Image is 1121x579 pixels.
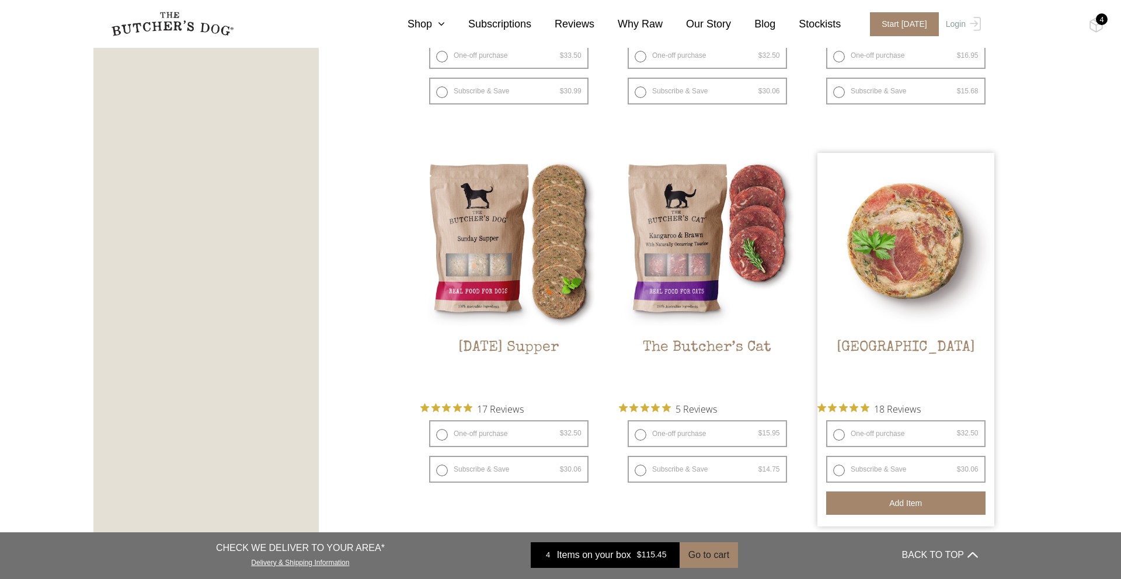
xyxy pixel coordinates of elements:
h2: The Butcher’s Cat [619,339,796,394]
p: CHECK WE DELIVER TO YOUR AREA* [216,541,385,555]
h2: [GEOGRAPHIC_DATA] [817,339,994,394]
bdi: 14.75 [758,465,780,473]
span: $ [560,429,564,437]
span: $ [957,51,961,60]
span: 5 Reviews [676,400,717,417]
a: Reviews [531,16,594,32]
a: Login [943,12,981,36]
bdi: 33.50 [560,51,582,60]
label: One-off purchase [628,42,787,69]
bdi: 32.50 [560,429,582,437]
button: Add item [826,491,986,515]
label: One-off purchase [628,420,787,447]
a: [GEOGRAPHIC_DATA] [817,153,994,394]
a: Delivery & Shipping Information [251,556,349,567]
img: TBD_Cart-Full.png [1089,18,1103,33]
label: One-off purchase [826,420,986,447]
a: Shop [384,16,445,32]
span: Items on your box [557,548,631,562]
div: 4 [539,549,557,561]
bdi: 30.06 [560,465,582,473]
bdi: 32.50 [957,429,979,437]
div: 4 [1096,13,1108,25]
label: Subscribe & Save [429,456,589,483]
span: $ [560,51,564,60]
label: One-off purchase [826,42,986,69]
bdi: 30.06 [957,465,979,473]
bdi: 32.50 [758,51,780,60]
bdi: 15.68 [957,87,979,95]
label: Subscribe & Save [826,456,986,483]
button: BACK TO TOP [902,541,978,569]
bdi: 16.95 [957,51,979,60]
a: The Butcher’s CatThe Butcher’s Cat [619,153,796,394]
span: $ [957,87,961,95]
span: 17 Reviews [477,400,524,417]
a: Blog [731,16,775,32]
span: $ [758,429,763,437]
span: $ [560,465,564,473]
a: 4 Items on your box $115.45 [531,542,680,568]
span: $ [758,465,763,473]
label: Subscribe & Save [826,78,986,104]
bdi: 15.95 [758,429,780,437]
bdi: 30.99 [560,87,582,95]
label: One-off purchase [429,42,589,69]
span: $ [637,550,642,560]
img: Sunday Supper [420,153,597,330]
a: Stockists [775,16,841,32]
a: Sunday Supper[DATE] Supper [420,153,597,394]
h2: [DATE] Supper [420,339,597,394]
span: $ [957,465,961,473]
button: Rated 5 out of 5 stars from 5 reviews. Jump to reviews. [619,400,717,417]
span: 18 Reviews [874,400,921,417]
label: Subscribe & Save [628,78,787,104]
button: Rated 4.9 out of 5 stars from 17 reviews. Jump to reviews. [420,400,524,417]
span: $ [957,429,961,437]
a: Subscriptions [445,16,531,32]
bdi: 115.45 [637,550,667,560]
a: Why Raw [594,16,663,32]
button: Rated 4.9 out of 5 stars from 18 reviews. Jump to reviews. [817,400,921,417]
span: Start [DATE] [870,12,939,36]
label: One-off purchase [429,420,589,447]
span: $ [560,87,564,95]
button: Go to cart [680,542,738,568]
label: Subscribe & Save [628,456,787,483]
span: $ [758,51,763,60]
label: Subscribe & Save [429,78,589,104]
a: Start [DATE] [858,12,943,36]
a: Our Story [663,16,731,32]
bdi: 30.06 [758,87,780,95]
span: $ [758,87,763,95]
img: The Butcher’s Cat [619,153,796,330]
